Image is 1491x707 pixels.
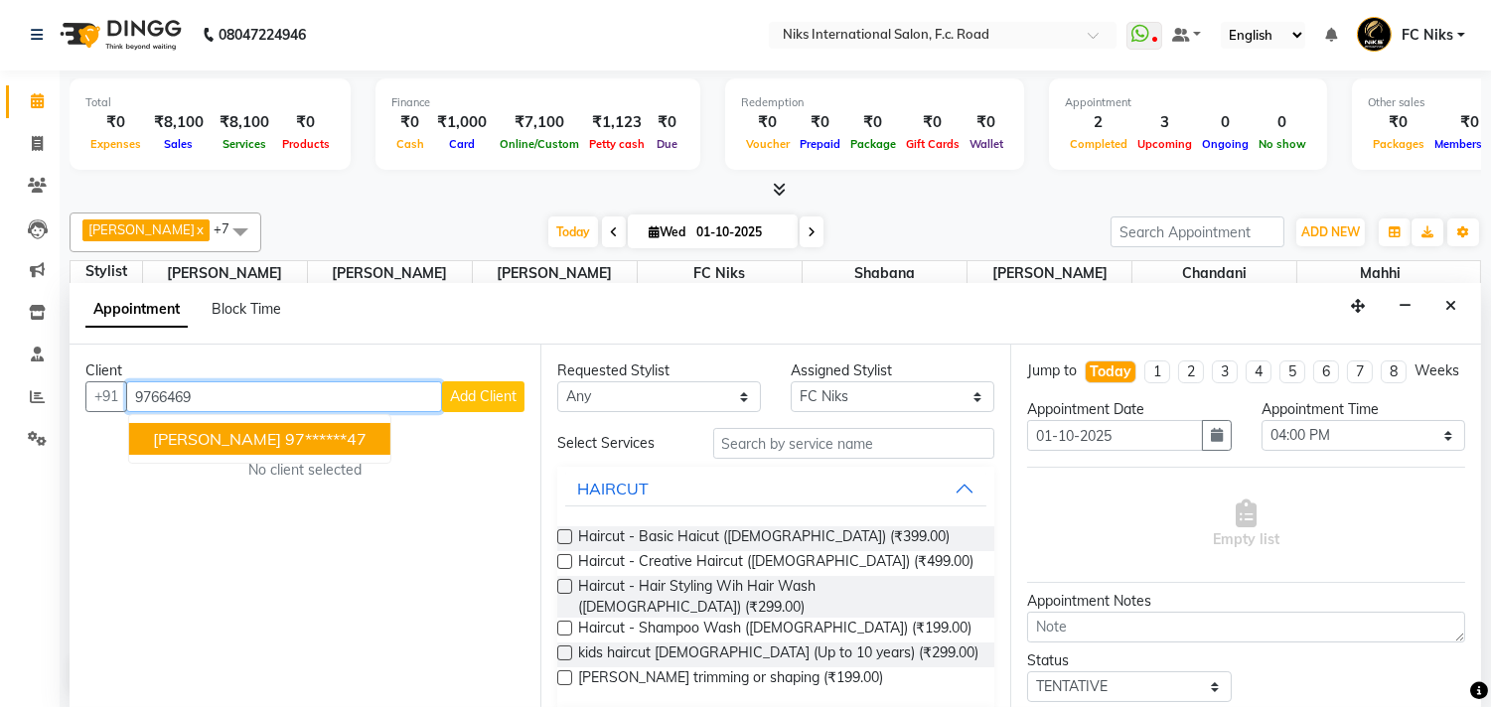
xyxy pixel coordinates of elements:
[143,261,307,286] span: [PERSON_NAME]
[1027,650,1231,671] div: Status
[1065,111,1132,134] div: 2
[791,360,994,381] div: Assigned Stylist
[218,137,271,151] span: Services
[1090,361,1131,382] div: Today
[1347,360,1373,383] li: 7
[85,381,127,412] button: +91
[1254,111,1311,134] div: 0
[968,261,1131,286] span: [PERSON_NAME]
[713,428,995,459] input: Search by service name
[85,94,335,111] div: Total
[578,551,973,576] span: Haircut - Creative Haircut ([DEMOGRAPHIC_DATA]) (₹499.00)
[652,137,682,151] span: Due
[557,360,761,381] div: Requested Stylist
[741,94,1008,111] div: Redemption
[578,618,971,642] span: Haircut - Shampoo Wash ([DEMOGRAPHIC_DATA]) (₹199.00)
[1296,218,1365,246] button: ADD NEW
[845,111,901,134] div: ₹0
[126,381,442,412] input: Search by Name/Mobile/Email/Code
[741,137,795,151] span: Voucher
[214,220,244,236] span: +7
[1027,591,1465,612] div: Appointment Notes
[795,137,845,151] span: Prepaid
[1027,360,1077,381] div: Jump to
[1313,360,1339,383] li: 6
[795,111,845,134] div: ₹0
[584,111,650,134] div: ₹1,123
[1368,111,1429,134] div: ₹0
[1065,94,1311,111] div: Appointment
[548,216,598,247] span: Today
[442,381,524,412] button: Add Client
[146,111,212,134] div: ₹8,100
[277,111,335,134] div: ₹0
[1111,216,1284,247] input: Search Appointment
[1297,261,1462,286] span: Mahhi
[391,94,684,111] div: Finance
[542,433,698,454] div: Select Services
[495,111,584,134] div: ₹7,100
[429,111,495,134] div: ₹1,000
[644,224,690,239] span: Wed
[1381,360,1407,383] li: 8
[1279,360,1305,383] li: 5
[88,221,195,237] span: [PERSON_NAME]
[308,261,472,286] span: [PERSON_NAME]
[85,360,524,381] div: Client
[577,477,649,500] div: HAIRCUT
[195,221,204,237] a: x
[578,667,883,692] span: [PERSON_NAME] trimming or shaping (₹199.00)
[1246,360,1271,383] li: 4
[495,137,584,151] span: Online/Custom
[578,526,950,551] span: Haircut - Basic Haicut ([DEMOGRAPHIC_DATA]) (₹399.00)
[965,111,1008,134] div: ₹0
[965,137,1008,151] span: Wallet
[444,137,480,151] span: Card
[1197,111,1254,134] div: 0
[153,429,281,449] span: [PERSON_NAME]
[1132,137,1197,151] span: Upcoming
[85,292,188,328] span: Appointment
[578,642,978,667] span: kids haircut [DEMOGRAPHIC_DATA] (Up to 10 years) (₹299.00)
[1436,291,1465,322] button: Close
[1132,111,1197,134] div: 3
[1132,261,1296,286] span: Chandani
[160,137,199,151] span: Sales
[1357,17,1392,52] img: FC Niks
[85,137,146,151] span: Expenses
[391,137,429,151] span: Cash
[212,300,281,318] span: Block Time
[277,137,335,151] span: Products
[1254,137,1311,151] span: No show
[901,137,965,151] span: Gift Cards
[1262,399,1465,420] div: Appointment Time
[1212,360,1238,383] li: 3
[1027,399,1231,420] div: Appointment Date
[1144,360,1170,383] li: 1
[638,261,802,286] span: FC Niks
[1415,360,1459,381] div: Weeks
[71,261,142,282] div: Stylist
[212,111,277,134] div: ₹8,100
[901,111,965,134] div: ₹0
[51,7,187,63] img: logo
[133,460,477,481] div: No client selected
[219,7,306,63] b: 08047224946
[741,111,795,134] div: ₹0
[473,261,637,286] span: [PERSON_NAME]
[1065,137,1132,151] span: Completed
[803,261,967,286] span: Shabana
[565,471,987,506] button: HAIRCUT
[845,137,901,151] span: Package
[1368,137,1429,151] span: Packages
[690,217,790,247] input: 2025-10-01
[578,576,979,618] span: Haircut - Hair Styling Wih Hair Wash ([DEMOGRAPHIC_DATA]) (₹299.00)
[450,387,517,405] span: Add Client
[650,111,684,134] div: ₹0
[1213,499,1279,550] span: Empty list
[391,111,429,134] div: ₹0
[85,111,146,134] div: ₹0
[1027,420,1202,451] input: yyyy-mm-dd
[584,137,650,151] span: Petty cash
[1301,224,1360,239] span: ADD NEW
